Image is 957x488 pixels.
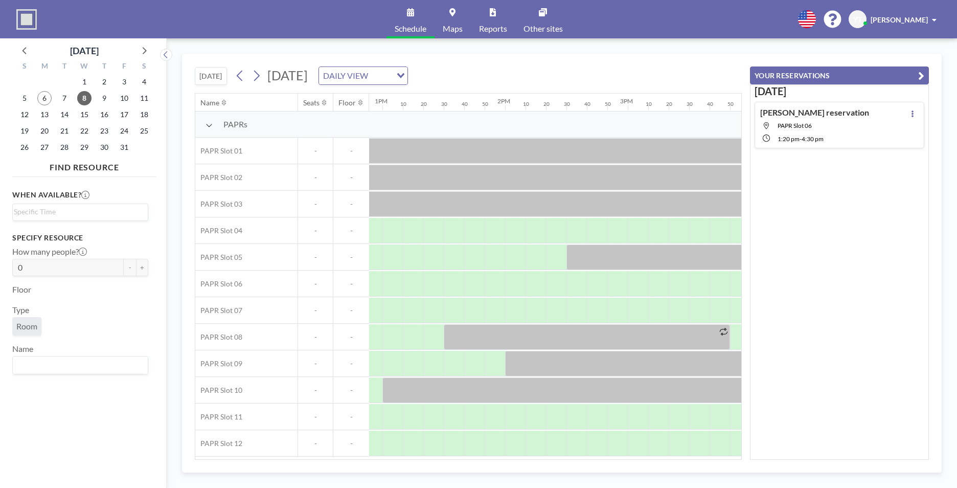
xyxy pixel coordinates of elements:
[97,140,111,154] span: Thursday, October 30, 2025
[57,140,72,154] span: Tuesday, October 28, 2025
[12,344,33,354] label: Name
[298,439,333,448] span: -
[605,101,611,107] div: 50
[375,97,388,105] div: 1PM
[97,107,111,122] span: Thursday, October 16, 2025
[462,101,468,107] div: 40
[333,359,369,368] span: -
[195,199,242,209] span: PAPR Slot 03
[620,97,633,105] div: 3PM
[298,253,333,262] span: -
[77,140,92,154] span: Wednesday, October 29, 2025
[853,15,862,24] span: YT
[321,69,370,82] span: DAILY VIEW
[97,75,111,89] span: Thursday, October 2, 2025
[421,101,427,107] div: 20
[17,140,32,154] span: Sunday, October 26, 2025
[137,124,151,138] span: Saturday, October 25, 2025
[17,124,32,138] span: Sunday, October 19, 2025
[298,386,333,395] span: -
[298,146,333,156] span: -
[760,107,869,118] h4: [PERSON_NAME] reservation
[114,60,134,74] div: F
[136,259,148,276] button: +
[137,91,151,105] span: Saturday, October 11, 2025
[16,9,37,30] img: organization-logo
[303,98,320,107] div: Seats
[800,135,802,143] span: -
[77,124,92,138] span: Wednesday, October 22, 2025
[195,279,242,289] span: PAPR Slot 06
[12,247,87,257] label: How many people?
[37,91,52,105] span: Monday, October 6, 2025
[117,124,131,138] span: Friday, October 24, 2025
[441,101,447,107] div: 30
[35,60,55,74] div: M
[195,439,242,448] span: PAPR Slot 12
[333,199,369,209] span: -
[267,68,308,83] span: [DATE]
[298,359,333,368] span: -
[195,67,227,85] button: [DATE]
[70,43,99,58] div: [DATE]
[77,75,92,89] span: Wednesday, October 1, 2025
[195,226,242,235] span: PAPR Slot 04
[333,146,369,156] span: -
[333,226,369,235] span: -
[395,25,426,33] span: Schedule
[12,284,31,295] label: Floor
[195,412,242,422] span: PAPR Slot 11
[298,226,333,235] span: -
[333,332,369,342] span: -
[523,101,529,107] div: 10
[117,107,131,122] span: Friday, October 17, 2025
[778,135,800,143] span: 1:20 PM
[371,69,391,82] input: Search for option
[523,25,563,33] span: Other sites
[687,101,693,107] div: 30
[543,101,550,107] div: 20
[117,91,131,105] span: Friday, October 10, 2025
[57,91,72,105] span: Tuesday, October 7, 2025
[14,206,142,217] input: Search for option
[15,60,35,74] div: S
[584,101,590,107] div: 40
[333,173,369,182] span: -
[333,439,369,448] span: -
[195,146,242,156] span: PAPR Slot 01
[443,25,463,33] span: Maps
[871,15,928,24] span: [PERSON_NAME]
[298,173,333,182] span: -
[338,98,356,107] div: Floor
[333,306,369,315] span: -
[727,101,734,107] div: 50
[298,199,333,209] span: -
[57,124,72,138] span: Tuesday, October 21, 2025
[195,386,242,395] span: PAPR Slot 10
[298,412,333,422] span: -
[13,204,148,219] div: Search for option
[137,107,151,122] span: Saturday, October 18, 2025
[333,253,369,262] span: -
[707,101,713,107] div: 40
[479,25,507,33] span: Reports
[94,60,114,74] div: T
[497,97,510,105] div: 2PM
[195,359,242,368] span: PAPR Slot 09
[12,233,148,242] h3: Specify resource
[200,98,219,107] div: Name
[55,60,75,74] div: T
[778,122,812,129] span: PAPR Slot 06
[333,279,369,289] span: -
[755,85,924,98] h3: [DATE]
[802,135,824,143] span: 4:30 PM
[750,66,929,84] button: YOUR RESERVATIONS
[400,101,406,107] div: 10
[13,357,148,374] div: Search for option
[77,107,92,122] span: Wednesday, October 15, 2025
[37,107,52,122] span: Monday, October 13, 2025
[37,140,52,154] span: Monday, October 27, 2025
[57,107,72,122] span: Tuesday, October 14, 2025
[17,91,32,105] span: Sunday, October 5, 2025
[666,101,672,107] div: 20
